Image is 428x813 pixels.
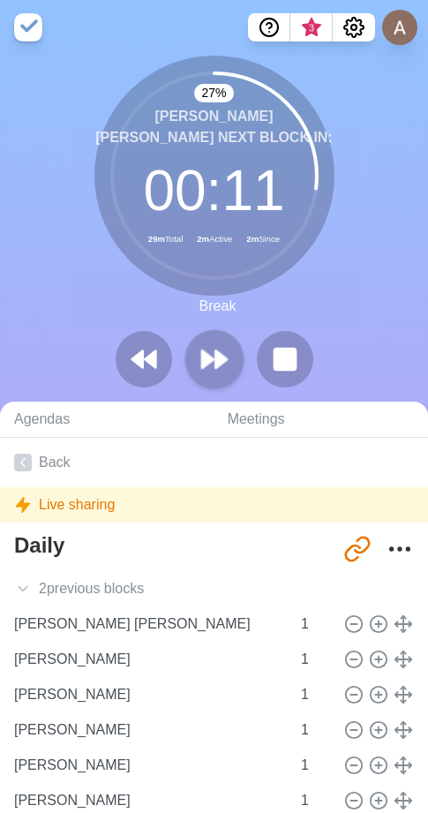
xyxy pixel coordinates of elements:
[294,606,336,642] input: Mins
[7,606,290,642] input: Name
[294,642,336,677] input: Mins
[304,21,319,35] span: 3
[248,13,290,41] button: Help
[214,402,428,438] a: Meetings
[7,642,290,677] input: Name
[137,578,144,599] span: s
[95,109,273,145] span: [PERSON_NAME] [PERSON_NAME]
[14,13,42,41] img: timeblocks logo
[294,677,336,712] input: Mins
[7,748,290,783] input: Name
[340,531,375,567] button: Share link
[7,677,290,712] input: Name
[294,712,336,748] input: Mins
[294,748,336,783] input: Mins
[199,296,237,317] p: Break
[7,712,290,748] input: Name
[333,13,375,41] button: Settings
[382,531,417,567] button: More
[290,13,333,41] button: What’s new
